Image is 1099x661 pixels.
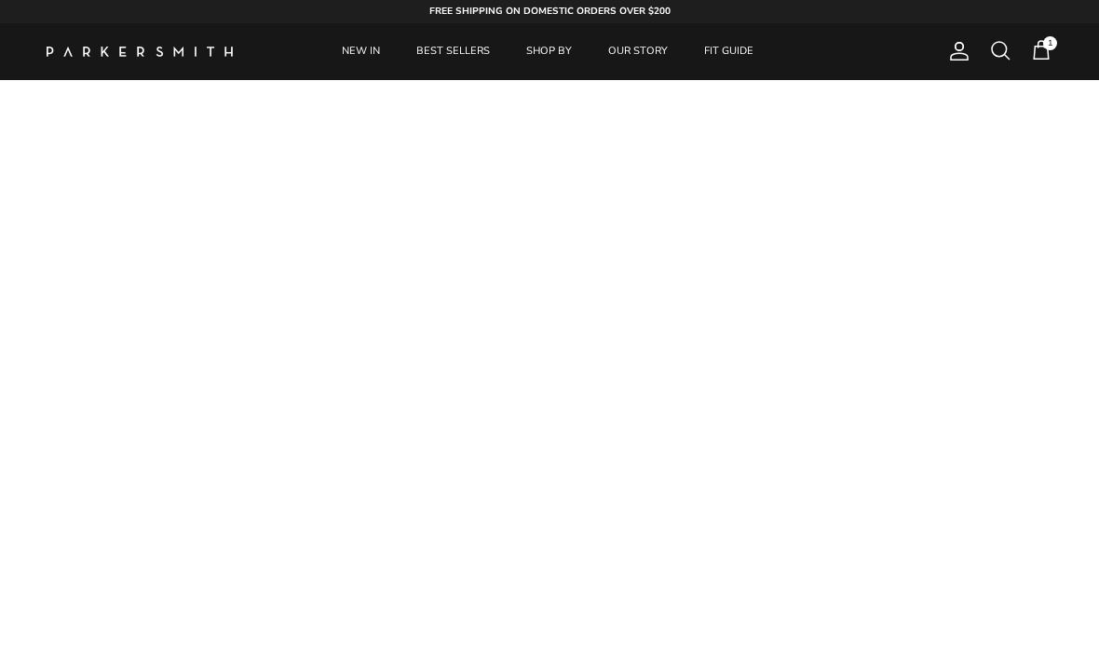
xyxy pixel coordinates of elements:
a: Account [941,40,970,62]
a: Parker Smith [47,47,233,57]
div: Primary [278,23,818,80]
strong: FREE SHIPPING ON DOMESTIC ORDERS OVER $200 [429,5,671,18]
span: 1 [1043,36,1057,50]
a: SHOP BY [509,23,589,80]
a: NEW IN [325,23,397,80]
a: 1 [1030,39,1052,63]
a: BEST SELLERS [400,23,507,80]
a: FIT GUIDE [687,23,770,80]
a: OUR STORY [591,23,685,80]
